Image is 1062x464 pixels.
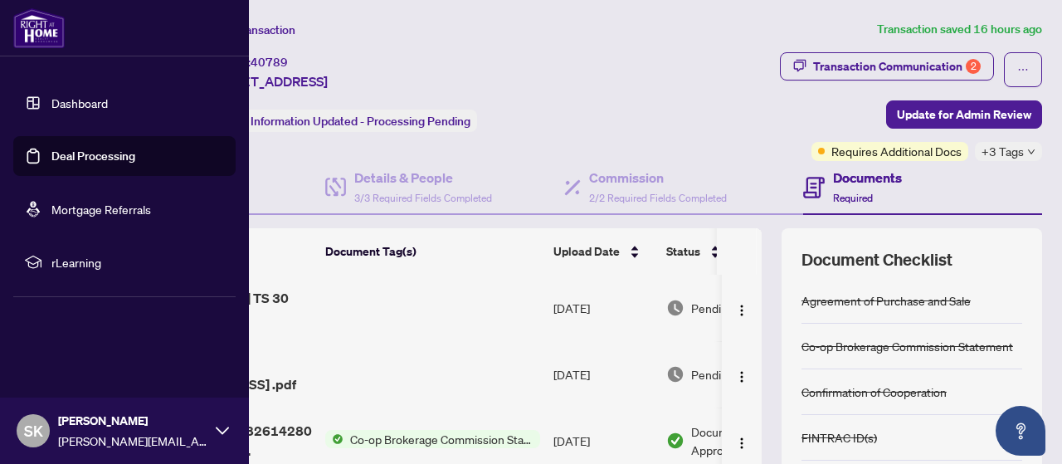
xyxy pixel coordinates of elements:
[666,299,684,317] img: Document Status
[780,52,994,81] button: Transaction Communication2
[801,248,952,271] span: Document Checklist
[996,406,1045,456] button: Open asap
[13,8,65,48] img: logo
[589,168,727,188] h4: Commission
[735,437,748,450] img: Logo
[691,299,774,317] span: Pending Review
[691,422,794,459] span: Document Approved
[831,142,962,160] span: Requires Additional Docs
[728,295,755,321] button: Logo
[206,110,477,132] div: Status:
[801,383,947,401] div: Confirmation of Cooperation
[666,432,684,450] img: Document Status
[886,100,1042,129] button: Update for Admin Review
[325,430,540,448] button: Status IconCo-op Brokerage Commission Statement
[1027,148,1035,156] span: down
[660,228,801,275] th: Status
[24,419,43,442] span: SK
[801,337,1013,355] div: Co-op Brokerage Commission Statement
[547,228,660,275] th: Upload Date
[666,365,684,383] img: Document Status
[319,228,547,275] th: Document Tag(s)
[251,55,288,70] span: 40789
[325,430,343,448] img: Status Icon
[51,95,108,110] a: Dashboard
[51,149,135,164] a: Deal Processing
[691,365,774,383] span: Pending Review
[354,192,492,204] span: 3/3 Required Fields Completed
[51,253,224,271] span: rLearning
[547,341,660,408] td: [DATE]
[966,59,981,74] div: 2
[833,192,873,204] span: Required
[251,114,470,129] span: Information Updated - Processing Pending
[813,53,981,80] div: Transaction Communication
[206,71,328,91] span: [STREET_ADDRESS]
[666,242,700,261] span: Status
[833,168,902,188] h4: Documents
[735,370,748,383] img: Logo
[354,168,492,188] h4: Details & People
[728,427,755,454] button: Logo
[735,304,748,317] img: Logo
[51,202,151,217] a: Mortgage Referrals
[801,291,971,310] div: Agreement of Purchase and Sale
[553,242,620,261] span: Upload Date
[207,22,295,37] span: View Transaction
[547,275,660,341] td: [DATE]
[897,101,1031,128] span: Update for Admin Review
[58,412,207,430] span: [PERSON_NAME]
[982,142,1024,161] span: +3 Tags
[1017,64,1029,76] span: ellipsis
[589,192,727,204] span: 2/2 Required Fields Completed
[58,432,207,450] span: [PERSON_NAME][EMAIL_ADDRESS][DOMAIN_NAME]
[877,20,1042,39] article: Transaction saved 16 hours ago
[801,428,877,447] div: FINTRAC ID(s)
[343,430,540,448] span: Co-op Brokerage Commission Statement
[728,361,755,388] button: Logo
